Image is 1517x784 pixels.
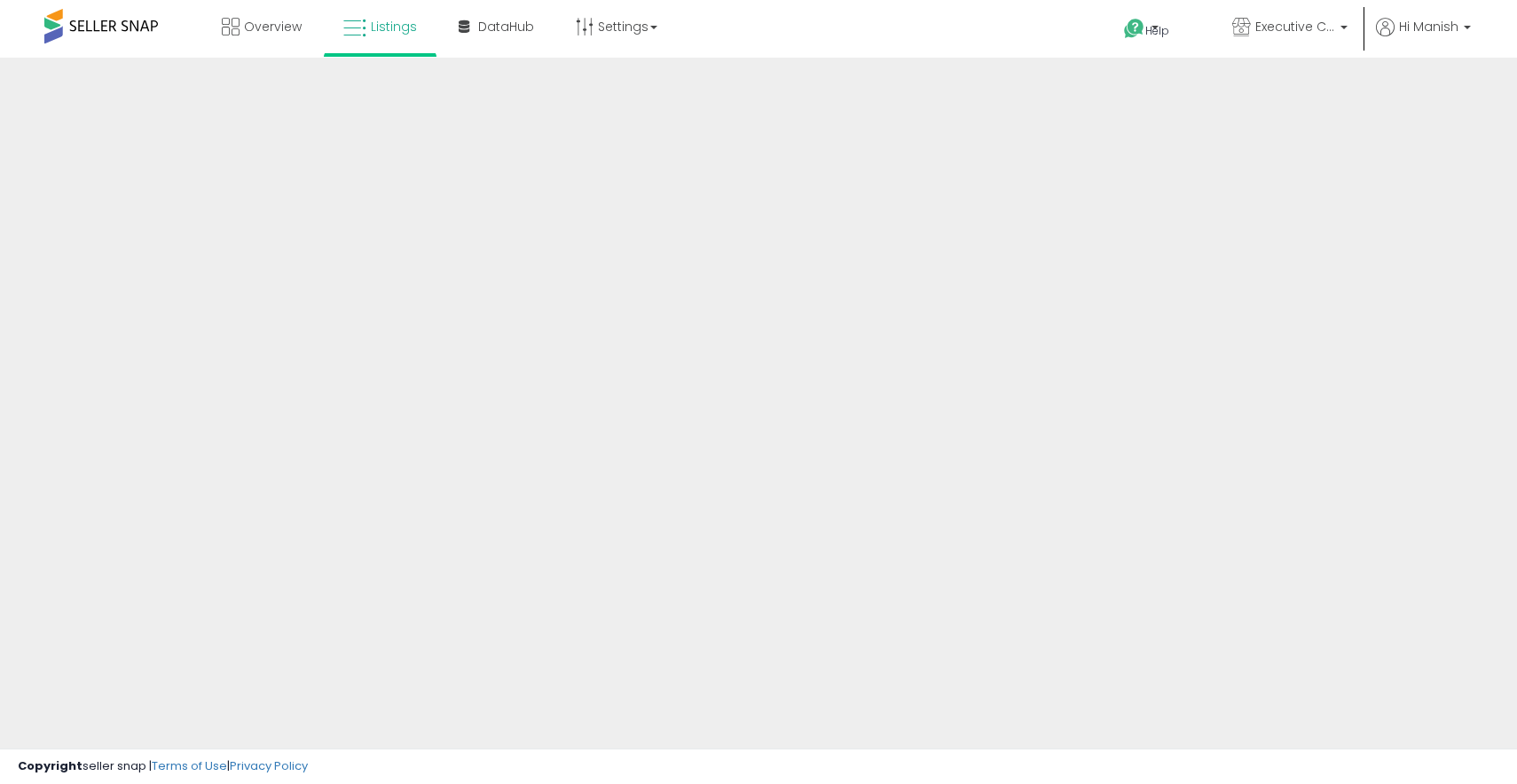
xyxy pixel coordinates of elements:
span: Listings [371,18,417,35]
a: Hi Manish [1376,18,1471,58]
span: DataHub [478,18,534,35]
a: Help [1110,4,1204,58]
div: seller snap | | [18,758,308,775]
span: Hi Manish [1399,18,1458,35]
span: Overview [244,18,302,35]
a: Privacy Policy [230,757,308,774]
a: Terms of Use [152,757,227,774]
strong: Copyright [18,757,83,774]
span: Help [1145,23,1169,38]
span: Executive Class Ecommerce Inc [1255,18,1335,35]
i: Get Help [1123,18,1145,40]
